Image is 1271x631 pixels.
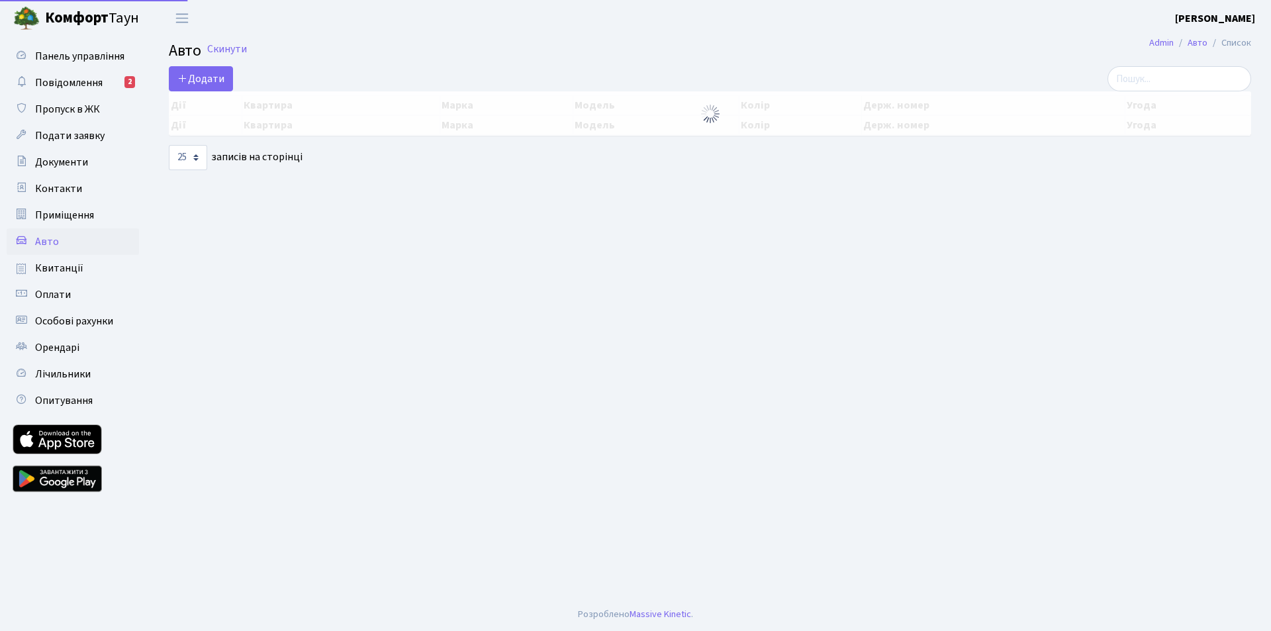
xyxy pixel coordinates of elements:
img: logo.png [13,5,40,32]
span: Таун [45,7,139,30]
span: Документи [35,155,88,170]
a: Орендарі [7,334,139,361]
a: Оплати [7,281,139,308]
span: Панель управління [35,49,124,64]
span: Контакти [35,181,82,196]
a: Admin [1149,36,1174,50]
span: Опитування [35,393,93,408]
a: Панель управління [7,43,139,70]
select: записів на сторінці [169,145,207,170]
span: Подати заявку [35,128,105,143]
span: Повідомлення [35,75,103,90]
li: Список [1207,36,1251,50]
span: Особові рахунки [35,314,113,328]
span: Додати [177,72,224,86]
div: 2 [124,76,135,88]
span: Оплати [35,287,71,302]
nav: breadcrumb [1129,29,1271,57]
button: Переключити навігацію [165,7,199,29]
span: Орендарі [35,340,79,355]
b: Комфорт [45,7,109,28]
a: Лічильники [7,361,139,387]
a: Опитування [7,387,139,414]
a: [PERSON_NAME] [1175,11,1255,26]
a: Massive Kinetic [630,607,691,621]
a: Особові рахунки [7,308,139,334]
a: Пропуск в ЖК [7,96,139,122]
a: Повідомлення2 [7,70,139,96]
span: Приміщення [35,208,94,222]
a: Квитанції [7,255,139,281]
a: Документи [7,149,139,175]
a: Контакти [7,175,139,202]
span: Авто [35,234,59,249]
span: Пропуск в ЖК [35,102,100,117]
a: Авто [7,228,139,255]
a: Скинути [207,43,247,56]
a: Додати [169,66,233,91]
img: Обробка... [700,103,721,124]
span: Авто [169,39,201,62]
a: Приміщення [7,202,139,228]
a: Авто [1188,36,1207,50]
span: Лічильники [35,367,91,381]
input: Пошук... [1107,66,1251,91]
label: записів на сторінці [169,145,303,170]
span: Квитанції [35,261,83,275]
a: Подати заявку [7,122,139,149]
div: Розроблено . [578,607,693,622]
